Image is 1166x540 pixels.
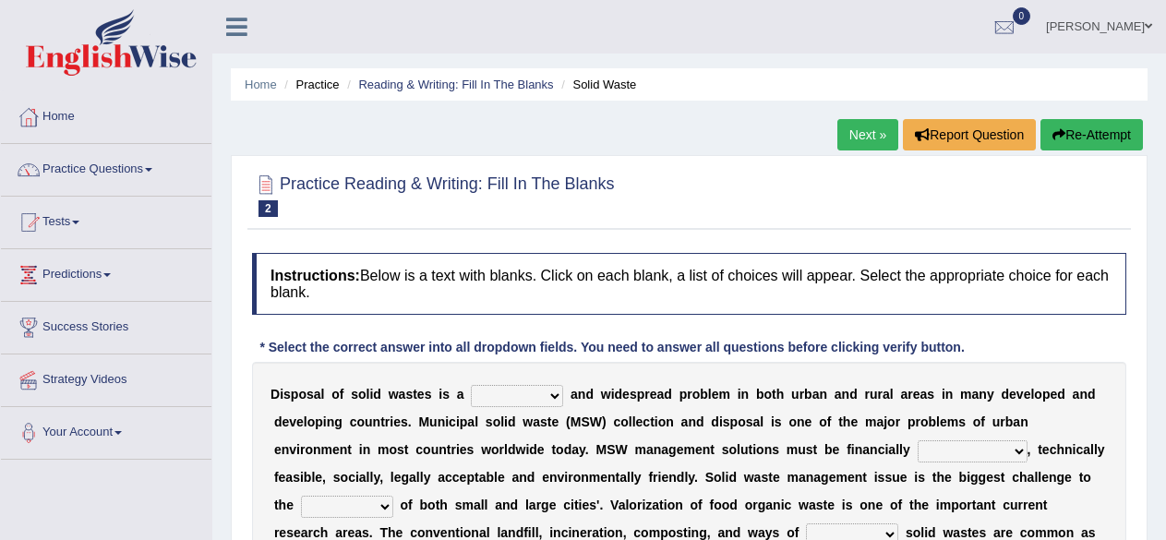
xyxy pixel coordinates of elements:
b: t [813,442,818,457]
b: s [746,414,753,429]
b: l [632,414,636,429]
b: s [722,442,729,457]
b: d [849,387,858,402]
b: a [657,387,665,402]
b: e [712,387,719,402]
b: t [749,442,753,457]
b: a [457,387,464,402]
b: t [710,442,715,457]
b: d [274,414,282,429]
a: Home [1,91,211,138]
b: i [525,442,529,457]
b: o [756,442,764,457]
b: a [752,414,760,429]
b: e [1050,387,1057,402]
b: d [1002,387,1010,402]
b: a [646,442,654,457]
b: a [571,442,579,457]
b: l [321,387,325,402]
b: S [581,414,589,429]
b: s [540,414,547,429]
b: s [467,442,475,457]
b: m [718,387,729,402]
b: l [475,414,478,429]
b: i [323,414,327,429]
b: n [819,387,827,402]
b: c [415,442,423,457]
b: e [1042,442,1050,457]
b: t [551,442,556,457]
b: o [298,387,307,402]
b: o [887,414,896,429]
b: y [579,442,585,457]
b: r [451,442,455,457]
b: n [870,442,878,457]
b: e [332,442,340,457]
b: e [805,414,812,429]
b: p [908,414,916,429]
b: r [865,387,870,402]
b: o [738,414,746,429]
b: i [300,470,304,485]
b: p [460,414,468,429]
b: W [590,414,602,429]
b: d [711,414,719,429]
b: o [423,442,431,457]
b: a [900,387,908,402]
b: . [585,442,589,457]
b: i [456,414,460,429]
b: e [393,414,401,429]
div: * Select the correct answer into all dropdown fields. You need to answer all questions before cli... [252,338,972,357]
b: n [578,387,586,402]
b: p [291,387,299,402]
b: b [756,387,764,402]
b: w [523,414,533,429]
b: o [764,387,773,402]
b: e [940,414,947,429]
b: i [296,442,300,457]
b: p [679,387,688,402]
b: u [798,442,806,457]
b: m [960,387,971,402]
b: l [936,414,940,429]
b: r [644,387,649,402]
b: u [791,387,799,402]
b: r [499,442,504,457]
b: i [851,442,855,457]
b: p [730,414,739,429]
b: r [799,387,804,402]
b: e [913,387,920,402]
b: t [547,414,552,429]
b: s [307,387,314,402]
b: n [438,414,446,429]
b: t [447,442,451,457]
b: n [1064,442,1073,457]
b: l [304,414,307,429]
b: a [399,387,406,402]
b: v [289,442,296,457]
li: Solid Waste [557,76,636,93]
b: e [282,414,289,429]
b: t [404,442,409,457]
button: Report Question [903,119,1036,150]
b: a [1073,387,1080,402]
b: a [681,414,689,429]
b: d [373,387,381,402]
b: o [305,442,313,457]
b: t [772,387,776,402]
b: s [806,442,813,457]
b: n [340,442,348,457]
b: m [634,442,645,457]
h4: Below is a text with blanks. Click on each blank, a list of choices will appear. Select the appro... [252,253,1126,315]
b: a [1013,414,1020,429]
b: t [838,414,843,429]
b: n [313,442,321,457]
b: l [896,442,899,457]
b: i [280,387,283,402]
b: e [677,442,684,457]
b: s [630,387,637,402]
b: D [270,387,280,402]
b: f [847,442,851,457]
b: u [740,442,749,457]
a: Success Stories [1,302,211,348]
